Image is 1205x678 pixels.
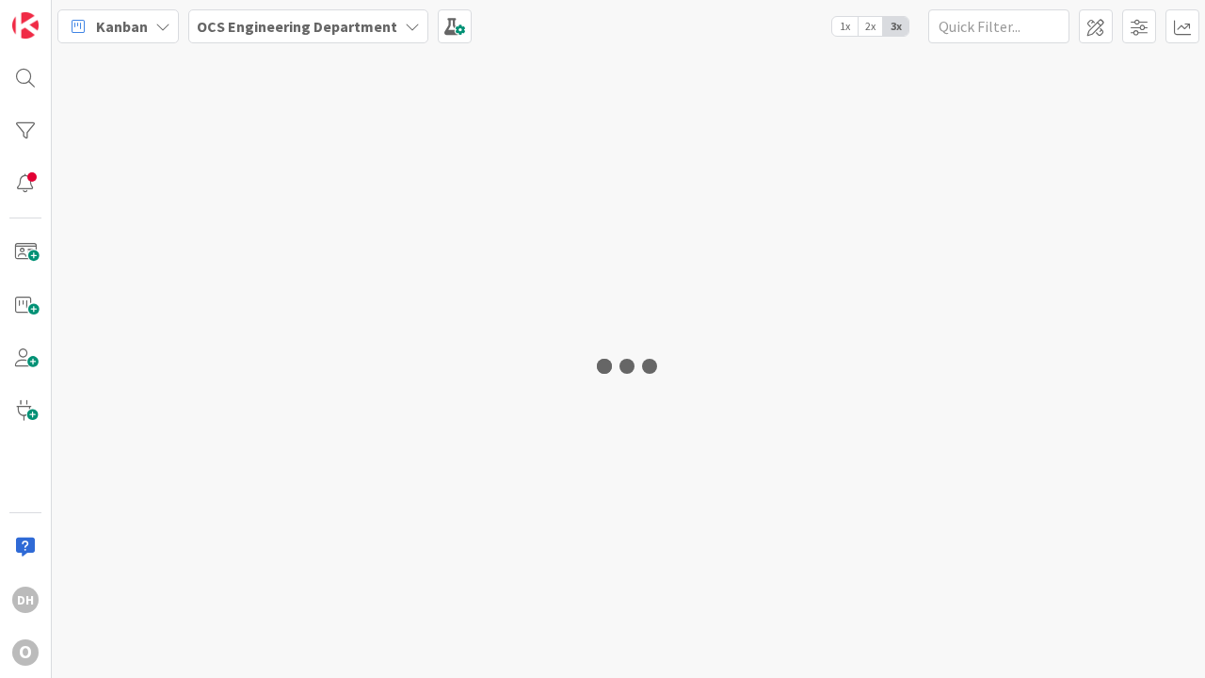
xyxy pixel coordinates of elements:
[832,17,858,36] span: 1x
[883,17,908,36] span: 3x
[858,17,883,36] span: 2x
[12,639,39,666] div: O
[928,9,1069,43] input: Quick Filter...
[96,15,148,38] span: Kanban
[197,17,397,36] b: OCS Engineering Department
[12,587,39,613] div: DH
[12,12,39,39] img: Visit kanbanzone.com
